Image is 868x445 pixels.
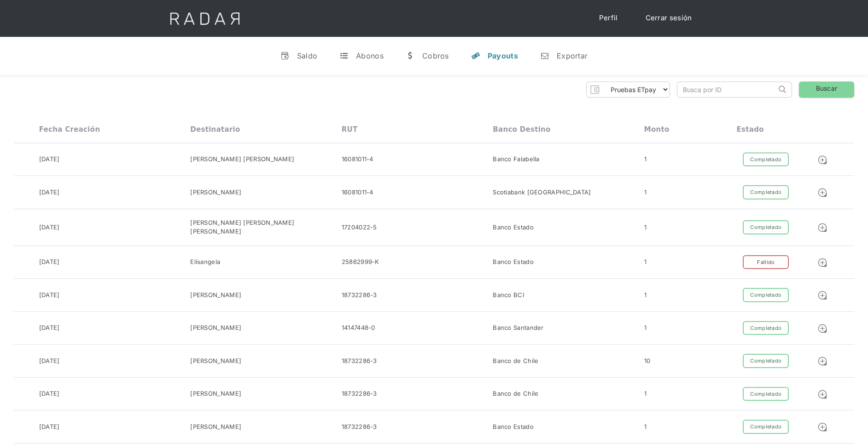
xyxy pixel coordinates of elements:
div: Destinatario [190,125,240,134]
div: [DATE] [39,188,60,197]
a: Cerrar sesión [636,9,701,27]
div: Completado [743,185,789,199]
form: Form [586,82,670,98]
div: Completado [743,420,789,434]
img: Detalle [817,290,827,300]
div: 25862999-K [342,258,379,267]
div: Elisangela [190,258,220,267]
div: Completado [743,387,789,401]
div: Exportar [557,51,588,60]
div: 1 [644,291,647,300]
div: 17204022-5 [342,223,377,232]
div: 1 [644,258,647,267]
div: [PERSON_NAME] [190,357,241,366]
div: y [471,51,480,60]
div: [PERSON_NAME] [190,291,241,300]
div: Completado [743,354,789,368]
img: Detalle [817,422,827,432]
div: Fallido [743,255,789,269]
div: t [339,51,349,60]
div: [DATE] [39,155,60,164]
div: [PERSON_NAME] [PERSON_NAME] [PERSON_NAME] [190,218,342,236]
div: Estado [737,125,764,134]
img: Detalle [817,222,827,233]
div: 14147448-0 [342,323,375,333]
div: Banco Santander [493,323,544,333]
div: 1 [644,223,647,232]
img: Detalle [817,323,827,334]
div: [PERSON_NAME] [190,389,241,398]
div: 1 [644,188,647,197]
div: Fecha creación [39,125,100,134]
div: Banco de Chile [493,389,538,398]
div: [DATE] [39,223,60,232]
div: 1 [644,389,647,398]
div: RUT [342,125,358,134]
div: Completado [743,152,789,167]
div: v [280,51,290,60]
div: [PERSON_NAME] [190,188,241,197]
div: [DATE] [39,389,60,398]
img: Detalle [817,155,827,165]
div: [PERSON_NAME] [PERSON_NAME] [190,155,294,164]
div: 18732286-3 [342,422,377,432]
img: Detalle [817,258,827,268]
div: 1 [644,155,647,164]
div: [DATE] [39,291,60,300]
div: Banco Estado [493,223,534,232]
div: Completado [743,288,789,302]
div: Banco Estado [493,422,534,432]
div: Cobros [422,51,449,60]
div: 10 [644,357,651,366]
div: [DATE] [39,422,60,432]
div: 18732286-3 [342,389,377,398]
div: Saldo [297,51,318,60]
a: Perfil [590,9,627,27]
div: [DATE] [39,357,60,366]
img: Detalle [817,389,827,399]
div: Payouts [488,51,518,60]
div: Banco de Chile [493,357,538,366]
div: Banco Estado [493,258,534,267]
div: n [540,51,549,60]
div: [PERSON_NAME] [190,323,241,333]
div: 1 [644,422,647,432]
div: Banco destino [493,125,550,134]
div: Monto [644,125,670,134]
img: Detalle [817,187,827,198]
div: 18732286-3 [342,291,377,300]
a: Buscar [799,82,854,98]
div: 18732286-3 [342,357,377,366]
div: Scotiabank [GEOGRAPHIC_DATA] [493,188,591,197]
div: w [406,51,415,60]
div: [DATE] [39,258,60,267]
div: 16081011-4 [342,155,373,164]
img: Detalle [817,356,827,366]
div: [PERSON_NAME] [190,422,241,432]
div: Completado [743,220,789,234]
input: Busca por ID [677,82,776,97]
div: Banco BCI [493,291,524,300]
div: Banco Falabella [493,155,540,164]
div: [DATE] [39,323,60,333]
div: 16081011-4 [342,188,373,197]
div: 1 [644,323,647,333]
div: Abonos [356,51,384,60]
div: Completado [743,321,789,335]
